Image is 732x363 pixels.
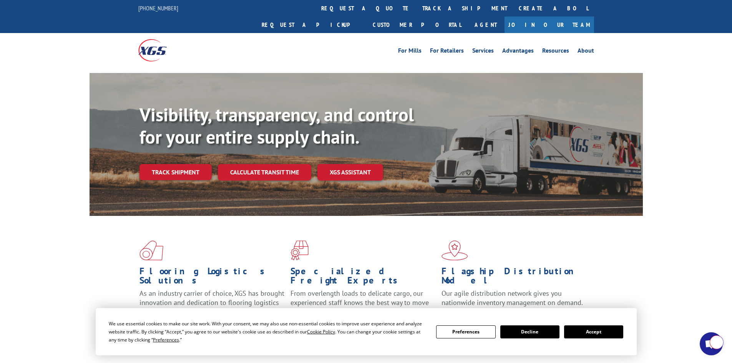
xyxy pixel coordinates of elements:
button: Accept [564,325,623,338]
span: Cookie Policy [307,328,335,335]
a: Track shipment [139,164,212,180]
div: Cookie Consent Prompt [96,308,637,355]
img: xgs-icon-flagship-distribution-model-red [442,240,468,260]
a: Join Our Team [505,17,594,33]
h1: Flagship Distribution Model [442,267,587,289]
button: Preferences [436,325,495,338]
a: Request a pickup [256,17,367,33]
a: Agent [467,17,505,33]
a: For Mills [398,48,422,56]
h1: Flooring Logistics Solutions [139,267,285,289]
span: Preferences [153,336,179,343]
img: xgs-icon-total-supply-chain-intelligence-red [139,240,163,260]
span: Our agile distribution network gives you nationwide inventory management on demand. [442,289,583,307]
a: For Retailers [430,48,464,56]
a: Advantages [502,48,534,56]
h1: Specialized Freight Experts [290,267,436,289]
div: Open chat [700,332,723,355]
b: Visibility, transparency, and control for your entire supply chain. [139,103,414,149]
a: About [578,48,594,56]
a: Resources [542,48,569,56]
p: From overlength loads to delicate cargo, our experienced staff knows the best way to move your fr... [290,289,436,323]
button: Decline [500,325,559,338]
img: xgs-icon-focused-on-flooring-red [290,240,309,260]
a: XGS ASSISTANT [317,164,383,181]
a: Customer Portal [367,17,467,33]
a: Calculate transit time [218,164,311,181]
a: Services [472,48,494,56]
div: We use essential cookies to make our site work. With your consent, we may also use non-essential ... [109,320,427,344]
span: As an industry carrier of choice, XGS has brought innovation and dedication to flooring logistics... [139,289,284,316]
a: [PHONE_NUMBER] [138,4,178,12]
